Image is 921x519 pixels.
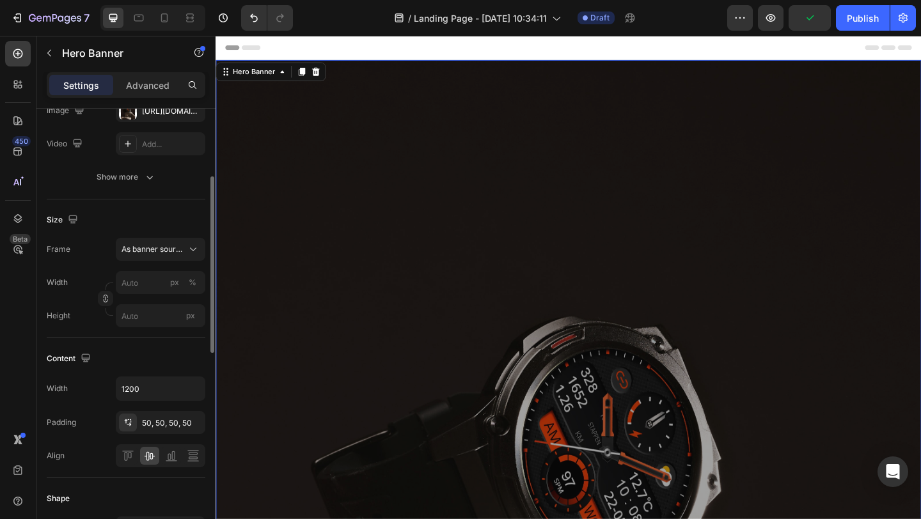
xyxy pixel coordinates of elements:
[142,417,202,429] div: 50, 50, 50, 50
[122,244,184,255] span: As banner source
[186,311,195,320] span: px
[47,244,70,255] label: Frame
[116,238,205,261] button: As banner source
[878,456,908,487] div: Open Intercom Messenger
[170,277,179,288] div: px
[189,277,196,288] div: %
[116,377,205,400] input: Auto
[142,139,202,150] div: Add...
[167,275,182,290] button: %
[116,304,205,327] input: px
[414,12,547,25] span: Landing Page - [DATE] 10:34:11
[185,275,200,290] button: px
[47,350,93,368] div: Content
[63,79,99,92] p: Settings
[216,36,921,519] iframe: Design area
[5,5,95,31] button: 7
[47,493,70,504] div: Shape
[84,10,90,26] p: 7
[62,45,171,61] p: Hero Banner
[47,102,87,120] div: Image
[47,166,205,189] button: Show more
[97,171,156,183] div: Show more
[590,12,610,24] span: Draft
[47,383,68,394] div: Width
[836,5,890,31] button: Publish
[47,417,76,428] div: Padding
[408,12,411,25] span: /
[47,310,70,321] label: Height
[47,212,81,229] div: Size
[116,271,205,294] input: px%
[12,136,31,146] div: 450
[47,136,85,153] div: Video
[142,105,202,117] div: [URL][DOMAIN_NAME]
[10,234,31,244] div: Beta
[47,277,68,288] label: Width
[847,12,879,25] div: Publish
[241,5,293,31] div: Undo/Redo
[126,79,169,92] p: Advanced
[47,450,65,461] div: Align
